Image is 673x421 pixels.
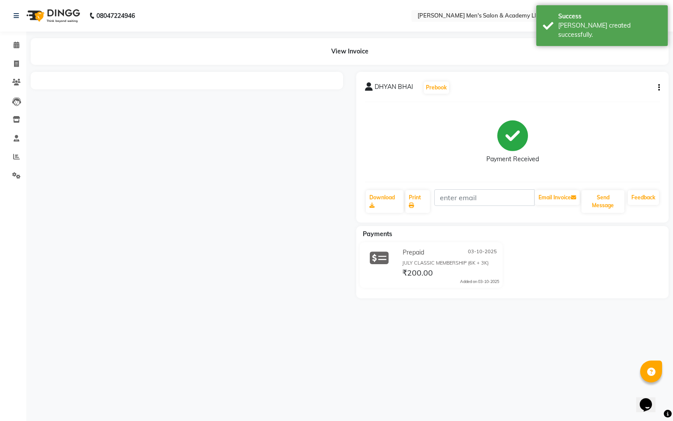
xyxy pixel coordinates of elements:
a: Feedback [628,190,659,205]
span: Payments [363,230,392,238]
b: 08047224946 [96,4,135,28]
div: View Invoice [31,38,669,65]
button: Email Invoice [535,190,580,205]
a: Print [405,190,430,213]
span: DHYAN BHAI [375,82,413,95]
div: Success [558,12,661,21]
button: Prebook [424,81,449,94]
button: Send Message [581,190,624,213]
input: enter email [434,189,535,206]
a: Download [366,190,404,213]
div: Payment Received [486,155,539,164]
div: JULY CLASSIC MEMBERSHIP (6K + 3K) [402,259,499,267]
iframe: chat widget [636,386,664,412]
span: Prepaid [403,248,424,257]
span: 03-10-2025 [468,248,497,257]
img: logo [22,4,82,28]
div: Bill created successfully. [558,21,661,39]
div: Added on 03-10-2025 [460,279,499,285]
span: ₹200.00 [402,268,433,280]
